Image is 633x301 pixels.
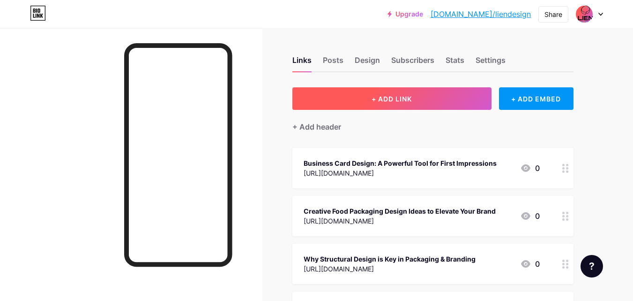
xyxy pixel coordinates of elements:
[431,8,531,20] a: [DOMAIN_NAME]/liendesign
[520,162,540,174] div: 0
[355,54,380,71] div: Design
[304,168,497,178] div: [URL][DOMAIN_NAME]
[499,87,573,110] div: + ADD EMBED
[544,9,562,19] div: Share
[304,158,497,168] div: Business Card Design: A Powerful Tool for First Impressions
[372,95,412,103] span: + ADD LINK
[292,87,492,110] button: + ADD LINK
[520,210,540,222] div: 0
[476,54,506,71] div: Settings
[304,254,476,264] div: Why Structural Design is Key in Packaging & Branding
[520,258,540,270] div: 0
[304,216,496,226] div: [URL][DOMAIN_NAME]
[292,54,312,71] div: Links
[292,121,341,132] div: + Add header
[387,10,423,18] a: Upgrade
[304,264,476,274] div: [URL][DOMAIN_NAME]
[446,54,464,71] div: Stats
[323,54,343,71] div: Posts
[304,206,496,216] div: Creative Food Packaging Design Ideas to Elevate Your Brand
[575,5,593,23] img: liendesign
[391,54,434,71] div: Subscribers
